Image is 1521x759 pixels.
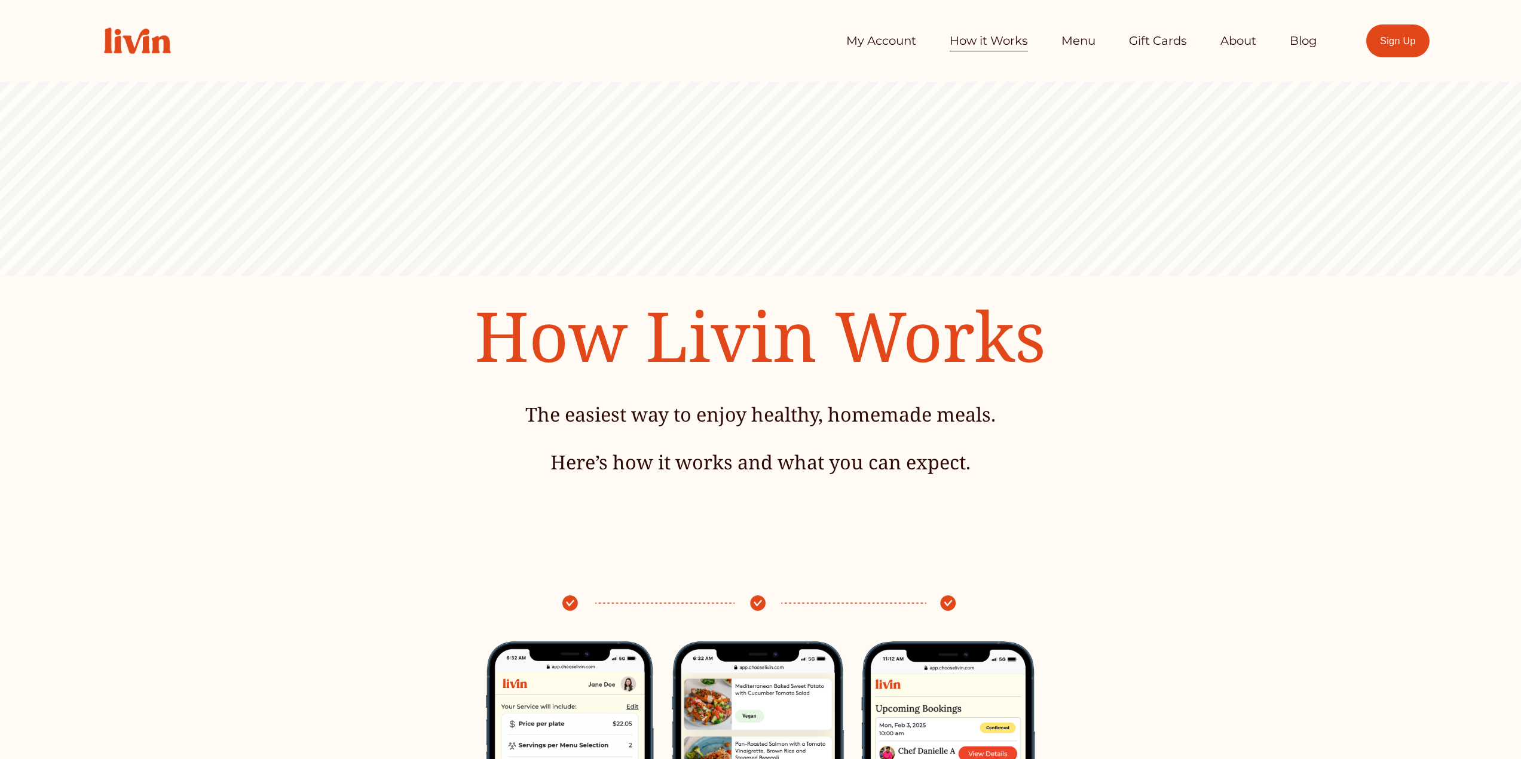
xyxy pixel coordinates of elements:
a: Blog [1290,29,1317,53]
a: My Account [846,29,916,53]
h4: Here’s how it works and what you can expect. [402,449,1118,475]
h4: The easiest way to enjoy healthy, homemade meals. [402,401,1118,428]
a: Menu [1061,29,1095,53]
span: How Livin Works [475,288,1046,382]
a: Gift Cards [1129,29,1187,53]
a: About [1220,29,1256,53]
img: Livin [91,15,183,66]
a: How it Works [950,29,1028,53]
a: Sign Up [1366,24,1430,57]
